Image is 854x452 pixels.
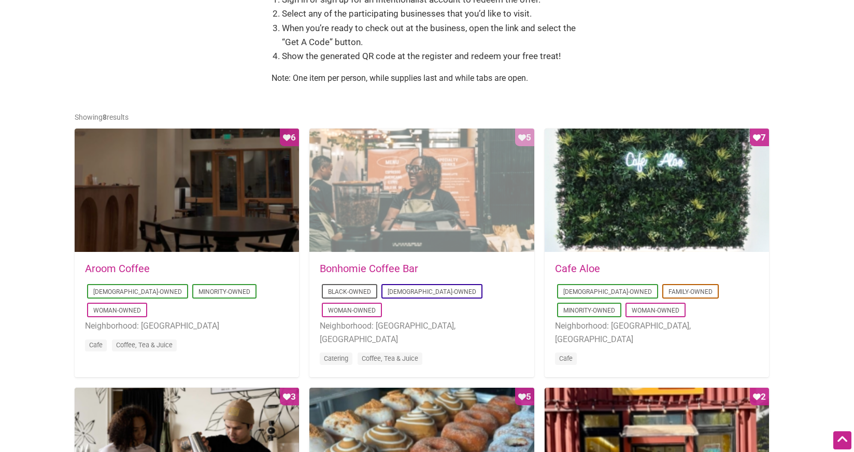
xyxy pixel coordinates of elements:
[320,262,418,275] a: Bonhomie Coffee Bar
[632,307,679,314] a: Woman-Owned
[282,21,582,49] li: When you’re ready to check out at the business, open the link and select the “Get A Code” button.
[282,7,582,21] li: Select any of the participating businesses that you’d like to visit.
[324,355,348,362] a: Catering
[362,355,418,362] a: Coffee, Tea & Juice
[563,288,652,295] a: [DEMOGRAPHIC_DATA]-Owned
[559,355,573,362] a: Cafe
[93,307,141,314] a: Woman-Owned
[282,49,582,63] li: Show the generated QR code at the register and redeem your free treat!
[833,431,851,449] div: Scroll Back to Top
[198,288,250,295] a: Minority-Owned
[85,319,289,333] li: Neighborhood: [GEOGRAPHIC_DATA]
[555,319,759,346] li: Neighborhood: [GEOGRAPHIC_DATA], [GEOGRAPHIC_DATA]
[89,341,103,349] a: Cafe
[668,288,713,295] a: Family-Owned
[328,307,376,314] a: Woman-Owned
[75,113,129,121] span: Showing results
[85,262,150,275] a: Aroom Coffee
[272,72,582,85] p: Note: One item per person, while supplies last and while tabs are open.
[320,319,523,346] li: Neighborhood: [GEOGRAPHIC_DATA], [GEOGRAPHIC_DATA]
[388,288,476,295] a: [DEMOGRAPHIC_DATA]-Owned
[328,288,371,295] a: Black-Owned
[103,113,107,121] b: 8
[116,341,173,349] a: Coffee, Tea & Juice
[555,262,600,275] a: Cafe Aloe
[93,288,182,295] a: [DEMOGRAPHIC_DATA]-Owned
[563,307,615,314] a: Minority-Owned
